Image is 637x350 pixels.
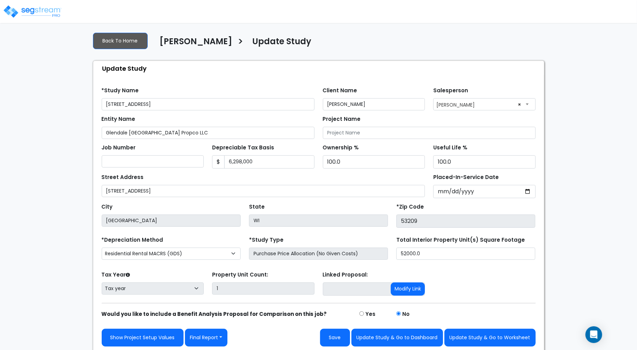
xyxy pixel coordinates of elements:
[323,98,425,110] input: Client Name
[396,248,535,260] input: total square foot
[102,144,136,152] label: Job Number
[102,185,425,197] input: Street Address
[102,203,113,211] label: City
[323,115,361,123] label: Project Name
[433,173,499,181] label: Placed-In-Service Date
[402,310,410,318] label: No
[365,310,375,318] label: Yes
[396,215,535,228] input: Zip Code
[444,329,536,347] button: Update Study & Go to Worksheet
[238,36,244,49] h3: >
[224,155,314,169] input: 0.00
[102,329,184,347] a: Show Project Setup Values
[249,203,265,211] label: State
[249,236,283,244] label: *Study Type
[102,87,139,95] label: *Study Name
[185,329,228,347] button: Final Report
[434,99,535,110] span: Asher Fried
[160,37,233,48] h4: [PERSON_NAME]
[433,98,536,110] span: Asher Fried
[102,271,130,279] label: Tax Year
[585,326,602,343] div: Open Intercom Messenger
[323,127,536,139] input: Project Name
[253,37,312,48] h4: Update Study
[212,282,314,295] input: Building Count
[3,5,62,18] img: logo_pro_r.png
[102,98,314,110] input: Study Name
[323,144,359,152] label: Ownership %
[102,236,163,244] label: *Depreciation Method
[212,271,268,279] label: Property Unit Count:
[433,87,468,95] label: Salesperson
[351,329,443,347] button: Update Study & Go to Dashboard
[102,173,144,181] label: Street Address
[323,271,368,279] label: Linked Proposal:
[396,236,525,244] label: Total Interior Property Unit(s) Square Footage
[155,37,233,51] a: [PERSON_NAME]
[518,100,521,109] span: ×
[320,329,350,347] button: Save
[433,155,536,169] input: Depreciation
[102,127,314,139] input: Entity Name
[97,61,544,76] div: Update Study
[247,37,312,51] a: Update Study
[323,87,357,95] label: Client Name
[212,155,225,169] span: $
[323,155,425,169] input: Ownership
[433,144,467,152] label: Useful Life %
[102,310,327,318] strong: Would you like to include a Benefit Analysis Proposal for Comparison on this job?
[396,203,424,211] label: *Zip Code
[212,144,274,152] label: Depreciable Tax Basis
[102,115,135,123] label: Entity Name
[391,282,425,296] button: Modify Link
[93,33,148,49] a: Back To Home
